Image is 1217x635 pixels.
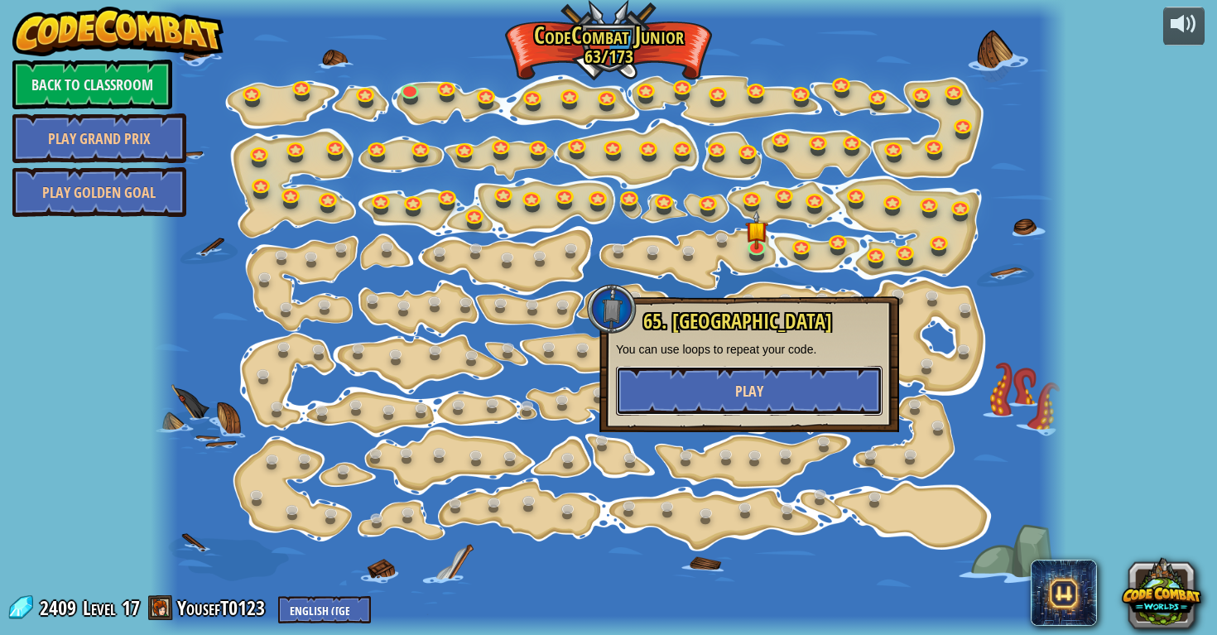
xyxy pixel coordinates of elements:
p: You can use loops to repeat your code. [616,341,883,358]
img: CodeCombat - Learn how to code by playing a game [12,7,224,56]
span: 2409 [40,594,81,621]
button: Adjust volume [1163,7,1205,46]
span: Play [735,381,763,402]
a: Play Golden Goal [12,167,186,217]
button: Play [616,366,883,416]
a: Back to Classroom [12,60,172,109]
span: 17 [122,594,140,621]
span: Level [83,594,116,622]
a: Play Grand Prix [12,113,186,163]
img: level-banner-started.png [745,210,767,249]
a: YousefT0123 [177,594,270,621]
span: 65. [GEOGRAPHIC_DATA] [643,307,832,335]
